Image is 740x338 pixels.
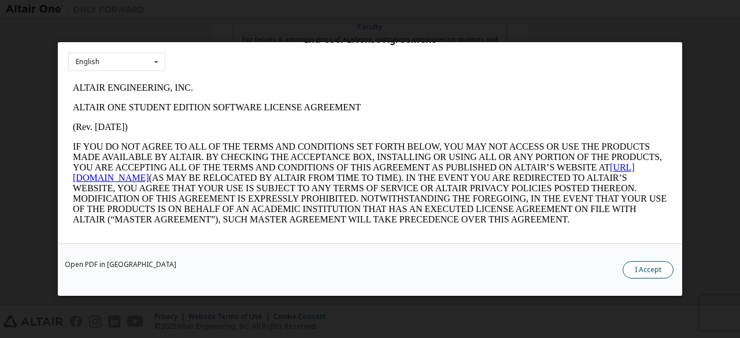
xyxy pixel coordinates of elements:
[5,64,599,147] p: IF YOU DO NOT AGREE TO ALL OF THE TERMS AND CONDITIONS SET FORTH BELOW, YOU MAY NOT ACCESS OR USE...
[5,24,599,35] p: ALTAIR ONE STUDENT EDITION SOFTWARE LICENSE AGREEMENT
[5,5,599,15] p: ALTAIR ENGINEERING, INC.
[65,261,176,268] a: Open PDF in [GEOGRAPHIC_DATA]
[623,261,674,278] button: I Accept
[5,44,599,54] p: (Rev. [DATE])
[68,34,672,46] div: End-User License Agreement
[76,58,99,65] div: English
[5,84,567,105] a: [URL][DOMAIN_NAME]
